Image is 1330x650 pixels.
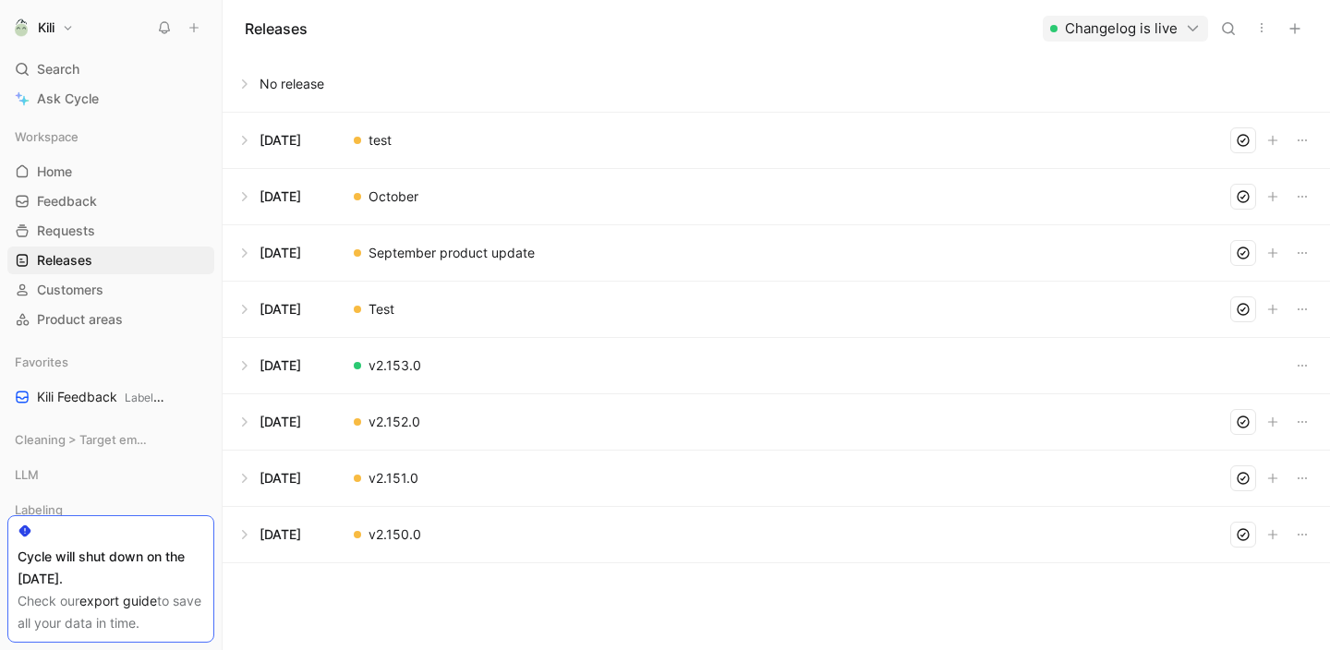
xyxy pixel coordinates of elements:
span: Labeling [15,500,63,519]
button: KiliKili [7,15,79,41]
div: Workspace [7,123,214,150]
span: Cleaning > Target empty views [15,430,147,449]
span: Workspace [15,127,79,146]
div: LLM [7,461,214,488]
a: Ask Cycle [7,85,214,113]
div: Search [7,55,214,83]
a: Kili FeedbackLabeling [7,383,214,411]
div: Labeling [7,496,214,524]
span: Search [37,58,79,80]
div: Favorites [7,348,214,376]
a: Home [7,158,214,186]
span: Product areas [37,310,123,329]
span: Ask Cycle [37,88,99,110]
h1: Releases [245,18,308,40]
a: Product areas [7,306,214,333]
span: Labeling [125,391,169,404]
span: Customers [37,281,103,299]
a: export guide [79,593,157,608]
div: Check our to save all your data in time. [18,590,204,634]
div: Cycle will shut down on the [DATE]. [18,546,204,590]
a: Requests [7,217,214,245]
span: LLM [15,465,39,484]
a: Feedback [7,187,214,215]
div: LLM [7,461,214,494]
span: Requests [37,222,95,240]
div: Cleaning > Target empty views [7,426,214,453]
div: Labeling [7,496,214,529]
span: Releases [37,251,92,270]
a: Customers [7,276,214,304]
span: Favorites [15,353,68,371]
span: Home [37,162,72,181]
a: Releases [7,247,214,274]
h1: Kili [38,19,54,36]
button: Changelog is live [1043,16,1208,42]
img: Kili [12,18,30,37]
span: Feedback [37,192,97,211]
div: Cleaning > Target empty views [7,426,214,459]
span: Kili Feedback [37,388,167,407]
